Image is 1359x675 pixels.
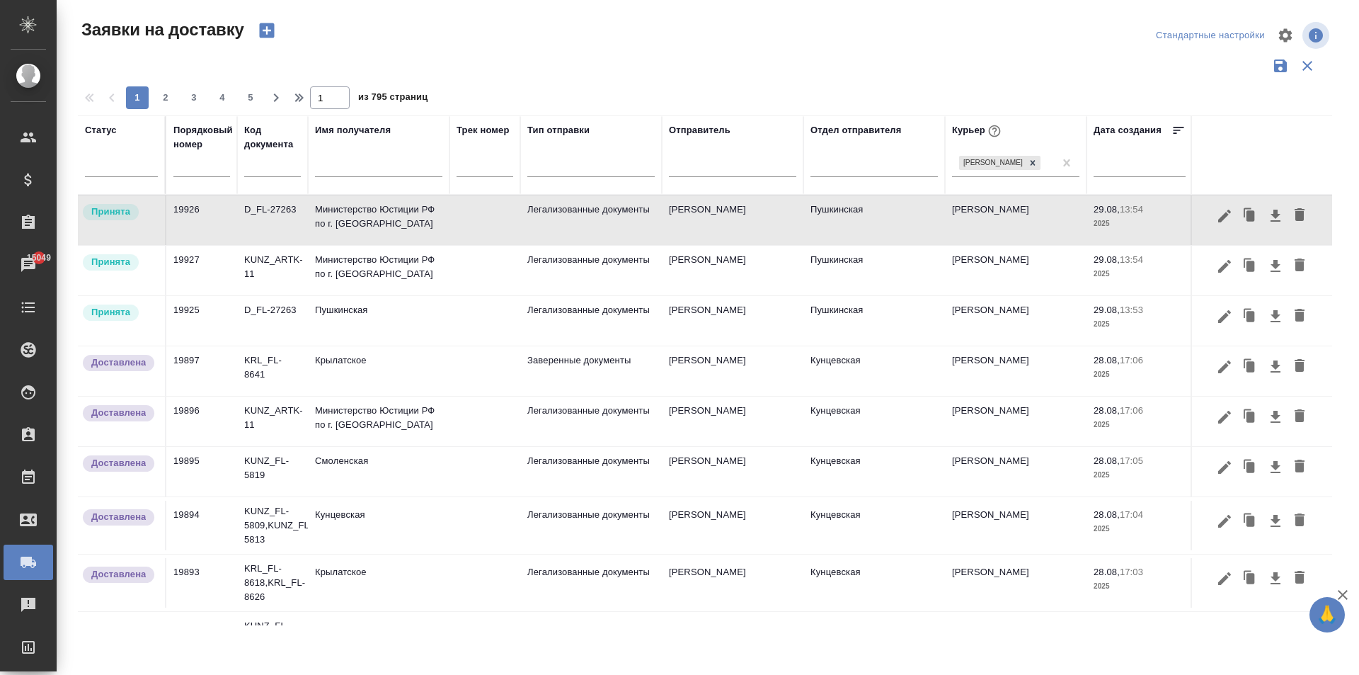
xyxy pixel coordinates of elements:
[1212,253,1237,280] button: Редактировать
[520,397,662,446] td: Легализованные документы
[1237,454,1263,481] button: Клонировать
[1263,565,1288,592] button: Скачать
[1094,204,1120,215] p: 29.08,
[662,346,803,396] td: [PERSON_NAME]
[945,346,1086,396] td: [PERSON_NAME]
[1094,579,1186,594] p: 2025
[1237,565,1263,592] button: Клонировать
[1120,355,1143,365] p: 17:06
[244,123,301,152] div: Код документа
[803,296,945,346] td: Пушкинская
[1302,22,1332,49] span: Посмотреть информацию
[308,558,449,608] td: Крылатское
[183,86,205,109] button: 3
[1094,418,1186,432] p: 2025
[1288,508,1312,535] button: Удалить
[1288,253,1312,280] button: Удалить
[239,91,262,105] span: 5
[91,205,130,219] p: Принята
[1212,203,1237,229] button: Редактировать
[237,555,308,611] td: KRL_FL-8618,KRL_FL-8626
[520,346,662,396] td: Заверенные документы
[308,501,449,550] td: Кунцевская
[662,296,803,346] td: [PERSON_NAME]
[1120,455,1143,466] p: 17:05
[308,296,449,346] td: Пушкинская
[1237,508,1263,535] button: Клонировать
[91,567,146,582] p: Доставлена
[1263,404,1288,431] button: Скачать
[1094,217,1186,231] p: 2025
[237,497,308,554] td: KUNZ_FL-5809,KUNZ_FL-5813
[308,195,449,245] td: Министерство Юстиции РФ по г. [GEOGRAPHIC_DATA]
[1094,368,1186,382] p: 2025
[803,246,945,295] td: Пушкинская
[803,195,945,245] td: Пушкинская
[803,447,945,497] td: Кунцевская
[520,558,662,608] td: Легализованные документы
[358,89,428,109] span: из 795 страниц
[1263,253,1288,280] button: Скачать
[945,195,1086,245] td: [PERSON_NAME]
[237,397,308,446] td: KUNZ_ARTK-11
[81,454,158,473] div: Документы доставлены, фактическая дата доставки проставиться автоматически
[308,447,449,497] td: Смоленская
[520,246,662,295] td: Легализованные документы
[81,565,158,584] div: Документы доставлены, фактическая дата доставки проставиться автоматически
[166,246,237,295] td: 19927
[1094,355,1120,365] p: 28.08,
[1212,508,1237,535] button: Редактировать
[1094,123,1162,137] div: Дата создания
[250,18,284,42] button: Создать
[1263,353,1288,380] button: Скачать
[308,246,449,295] td: Министерство Юстиции РФ по г. [GEOGRAPHIC_DATA]
[945,447,1086,497] td: [PERSON_NAME]
[959,156,1025,171] div: [PERSON_NAME]
[81,303,158,322] div: Курьер назначен
[1120,305,1143,315] p: 13:53
[662,195,803,245] td: [PERSON_NAME]
[1152,25,1268,47] div: split button
[803,346,945,396] td: Кунцевская
[154,91,177,105] span: 2
[1263,203,1288,229] button: Скачать
[237,296,308,346] td: D_FL-27263
[91,305,130,319] p: Принята
[1120,567,1143,577] p: 17:03
[1212,565,1237,592] button: Редактировать
[166,346,237,396] td: 19897
[945,558,1086,608] td: [PERSON_NAME]
[1120,204,1143,215] p: 13:54
[211,86,234,109] button: 4
[1263,454,1288,481] button: Скачать
[1288,203,1312,229] button: Удалить
[1237,203,1263,229] button: Клонировать
[1263,508,1288,535] button: Скачать
[662,397,803,446] td: [PERSON_NAME]
[952,122,1004,140] div: Курьер
[958,154,1042,172] div: Бородулин Сергей
[154,86,177,109] button: 2
[1288,353,1312,380] button: Удалить
[662,501,803,550] td: [PERSON_NAME]
[662,558,803,608] td: [PERSON_NAME]
[1237,404,1263,431] button: Клонировать
[91,510,146,524] p: Доставлена
[662,447,803,497] td: [PERSON_NAME]
[166,397,237,446] td: 19896
[520,447,662,497] td: Легализованные документы
[803,558,945,608] td: Кунцевская
[1288,404,1312,431] button: Удалить
[78,18,244,41] span: Заявки на доставку
[1267,52,1294,79] button: Сохранить фильтры
[166,447,237,497] td: 19895
[520,296,662,346] td: Легализованные документы
[166,296,237,346] td: 19925
[4,247,53,283] a: 15049
[211,91,234,105] span: 4
[166,195,237,245] td: 19926
[1237,253,1263,280] button: Клонировать
[1120,254,1143,265] p: 13:54
[945,501,1086,550] td: [PERSON_NAME]
[1212,353,1237,380] button: Редактировать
